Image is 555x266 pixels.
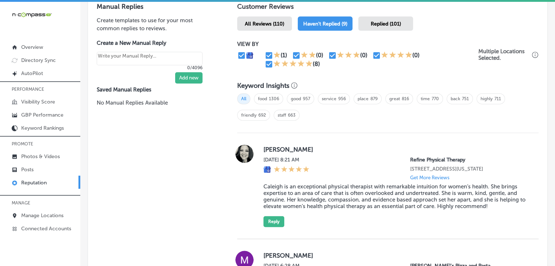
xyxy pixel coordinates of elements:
div: v 4.0.25 [20,12,36,17]
div: 5 Stars [273,60,313,69]
a: 957 [303,96,310,101]
img: website_grey.svg [12,19,18,25]
a: 692 [258,113,266,118]
a: staff [278,113,286,118]
label: Saved Manual Replies [97,86,214,93]
img: tab_domain_overview_orange.svg [20,42,26,48]
p: 0/4096 [97,65,203,70]
a: highly [481,96,493,101]
button: Reply [263,216,284,227]
label: [PERSON_NAME] [263,146,527,153]
p: Keyword Rankings [21,125,64,131]
a: place [358,96,369,101]
img: logo_orange.svg [12,12,18,17]
p: Directory Sync [21,57,56,63]
a: good [291,96,301,101]
p: Overview [21,44,43,50]
span: All [237,93,250,104]
h3: Keyword Insights [237,82,289,90]
a: friendly [241,113,257,118]
p: Photos & Videos [21,153,60,160]
p: Visibility Score [21,99,55,105]
label: [DATE] 8:21 AM [263,157,309,163]
button: Add new [175,72,203,83]
a: service [322,96,336,101]
div: Domain Overview [28,43,65,48]
p: Connected Accounts [21,226,71,232]
a: food [258,96,267,101]
p: Refine Physical Therapy [410,157,527,163]
p: Reputation [21,180,47,186]
p: VIEW BY [237,41,478,47]
img: tab_keywords_by_traffic_grey.svg [73,42,78,48]
h1: Customer Reviews [237,3,539,13]
a: 1306 [269,96,279,101]
a: back [451,96,460,101]
a: 816 [402,96,409,101]
div: (1) [281,52,287,59]
div: Keywords by Traffic [81,43,123,48]
img: 660ab0bf-5cc7-4cb8-ba1c-48b5ae0f18e60NCTV_CLogo_TV_Black_-500x88.png [12,11,52,18]
p: Get More Reviews [410,175,450,180]
p: 1626 North Washington Street [410,166,527,172]
a: 956 [338,96,346,101]
a: 711 [494,96,501,101]
div: Domain: [DOMAIN_NAME] [19,19,80,25]
textarea: Create your Quick Reply [97,52,203,66]
p: GBP Performance [21,112,63,118]
div: (0) [316,52,323,59]
a: 751 [462,96,469,101]
span: All Reviews (110) [245,21,284,27]
div: 2 Stars [301,51,316,60]
div: 1 Star [273,51,281,60]
div: 5 Stars [274,166,309,174]
div: (0) [360,52,367,59]
blockquote: Caleigh is an exceptional physical therapist with remarkable intuition for women’s health. She br... [263,183,527,210]
label: Create a New Manual Reply [97,40,203,46]
div: 3 Stars [337,51,360,60]
a: time [421,96,430,101]
div: (0) [412,52,420,59]
label: [PERSON_NAME] [263,252,527,259]
div: (8) [313,60,320,67]
div: 4 Stars [381,51,412,60]
p: Create templates to use for your most common replies to reviews. [97,16,214,32]
a: great [389,96,400,101]
span: Haven't Replied (9) [303,21,347,27]
p: Manage Locations [21,212,63,219]
span: Replied (101) [371,21,401,27]
p: AutoPilot [21,70,43,77]
p: Multiple Locations Selected. [478,48,530,61]
p: Posts [21,167,34,173]
a: 879 [370,96,378,101]
a: 770 [432,96,439,101]
a: 663 [288,113,296,118]
h3: Manual Replies [97,3,214,11]
p: No Manual Replies Available [97,99,214,107]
